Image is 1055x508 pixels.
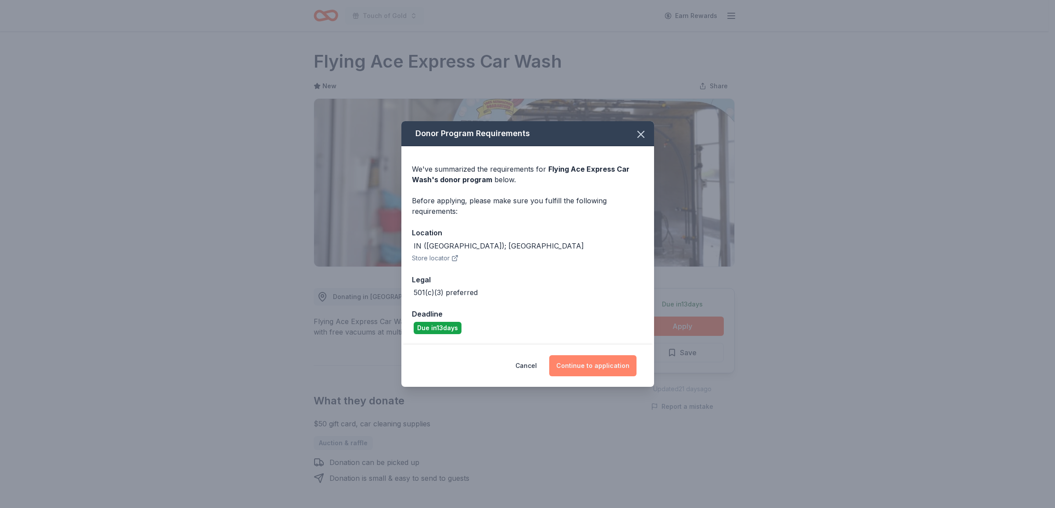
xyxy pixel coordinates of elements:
[412,227,644,238] div: Location
[412,308,644,320] div: Deadline
[414,287,478,298] div: 501(c)(3) preferred
[414,241,584,251] div: IN ([GEOGRAPHIC_DATA]); [GEOGRAPHIC_DATA]
[412,164,644,185] div: We've summarized the requirements for below.
[515,355,537,376] button: Cancel
[412,195,644,216] div: Before applying, please make sure you fulfill the following requirements:
[412,253,458,263] button: Store locator
[401,121,654,146] div: Donor Program Requirements
[549,355,637,376] button: Continue to application
[412,274,644,285] div: Legal
[414,322,461,334] div: Due in 13 days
